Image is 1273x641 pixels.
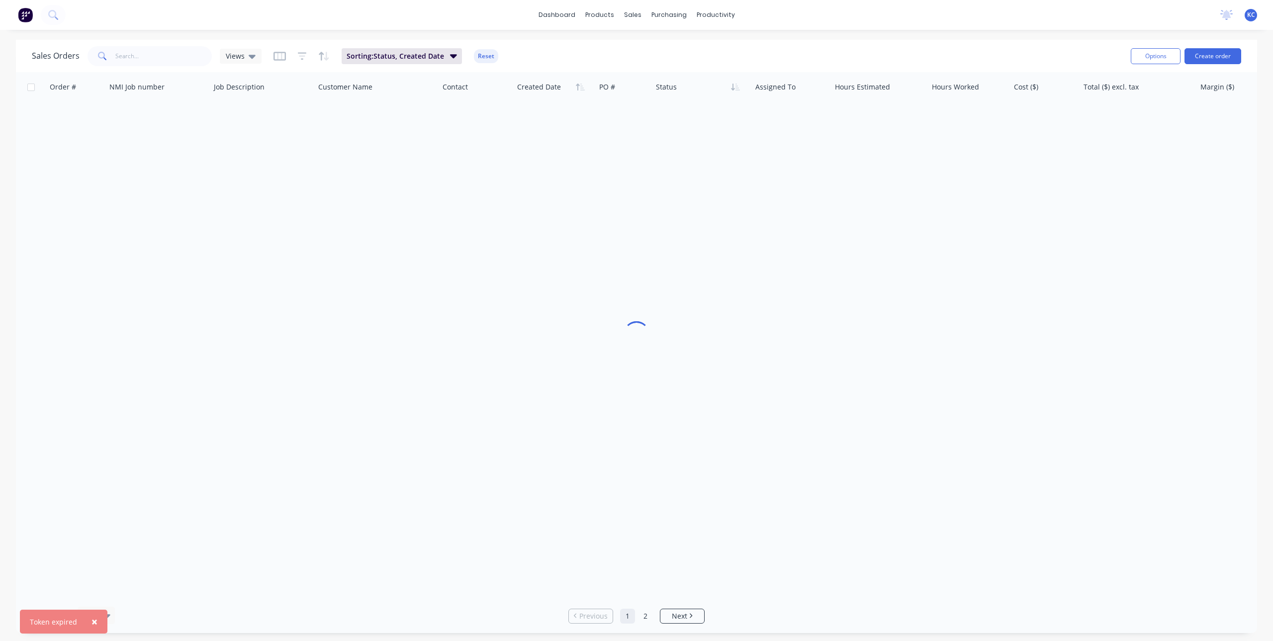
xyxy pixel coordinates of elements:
a: Next page [660,611,704,621]
span: Previous [579,611,608,621]
div: productivity [692,7,740,22]
div: Order # [50,82,76,92]
a: Previous page [569,611,613,621]
div: Total ($) excl. tax [1084,82,1139,92]
div: Hours Worked [932,82,979,92]
div: products [580,7,619,22]
div: Job Description [214,82,265,92]
div: Margin ($) [1200,82,1234,92]
div: Cost ($) [1014,82,1038,92]
img: Factory [18,7,33,22]
a: Page 2 [638,609,653,624]
div: NMI Job number [109,82,165,92]
div: PO # [599,82,615,92]
div: Status [656,82,677,92]
button: Create order [1184,48,1241,64]
a: Page 1 is your current page [620,609,635,624]
div: sales [619,7,646,22]
div: Created Date [517,82,561,92]
div: Token expired [30,617,77,627]
span: × [91,615,97,629]
button: Sorting:Status, Created Date [342,48,462,64]
input: Search... [115,46,212,66]
div: Customer Name [318,82,372,92]
div: Contact [443,82,468,92]
div: purchasing [646,7,692,22]
a: dashboard [534,7,580,22]
span: Next [672,611,687,621]
div: Assigned To [755,82,796,92]
span: Sorting: Status, Created Date [347,51,444,61]
button: Options [1131,48,1181,64]
span: Views [226,51,245,61]
span: KC [1247,10,1255,19]
h1: Sales Orders [32,51,80,61]
button: Close [82,610,107,634]
button: Reset [474,49,498,63]
div: Hours Estimated [835,82,890,92]
ul: Pagination [564,609,709,624]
